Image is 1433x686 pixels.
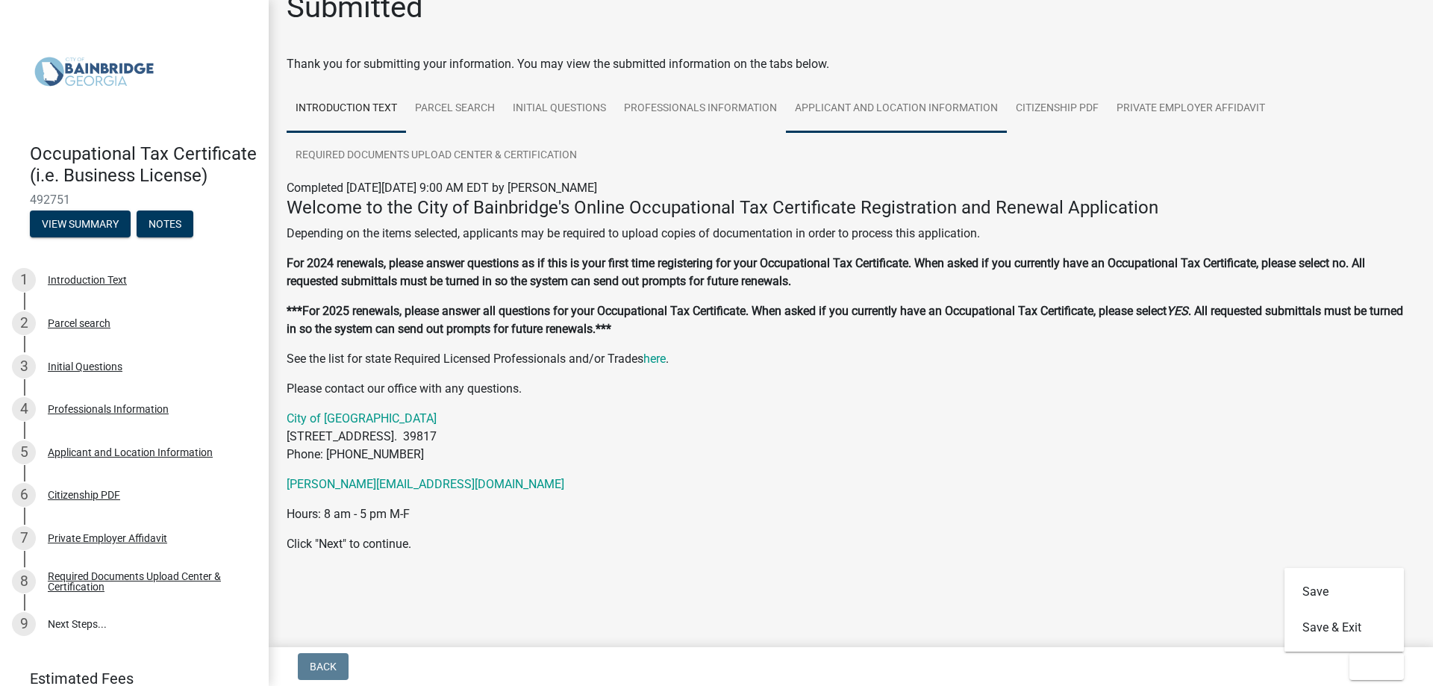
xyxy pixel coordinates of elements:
div: Thank you for submitting your information. You may view the submitted information on the tabs below. [287,55,1415,73]
p: [STREET_ADDRESS]. 39817 Phone: [PHONE_NUMBER] [287,410,1415,464]
wm-modal-confirm: Summary [30,219,131,231]
img: City of Bainbridge, Georgia (Canceled) [30,16,158,128]
a: Professionals Information [615,85,786,133]
a: [PERSON_NAME][EMAIL_ADDRESS][DOMAIN_NAME] [287,477,564,491]
p: Depending on the items selected, applicants may be required to upload copies of documentation in ... [287,225,1415,243]
div: 8 [12,570,36,593]
a: Parcel search [406,85,504,133]
div: Required Documents Upload Center & Certification [48,571,245,592]
div: 9 [12,612,36,636]
button: Notes [137,211,193,237]
p: Please contact our office with any questions. [287,380,1415,398]
div: Parcel search [48,318,110,328]
p: Hours: 8 am - 5 pm M-F [287,505,1415,523]
div: 5 [12,440,36,464]
div: Professionals Information [48,404,169,414]
a: Initial Questions [504,85,615,133]
div: Private Employer Affidavit [48,533,167,543]
strong: ***For 2025 renewals, please answer all questions for your Occupational Tax Certificate. When ask... [287,304,1167,318]
span: Completed [DATE][DATE] 9:00 AM EDT by [PERSON_NAME] [287,181,597,195]
a: Applicant and Location Information [786,85,1007,133]
div: 3 [12,355,36,378]
button: View Summary [30,211,131,237]
button: Save [1284,574,1404,610]
div: Initial Questions [48,361,122,372]
a: Required Documents Upload Center & Certification [287,132,586,180]
div: Applicant and Location Information [48,447,213,458]
a: here [643,352,666,366]
strong: YES [1167,304,1188,318]
h4: Occupational Tax Certificate (i.e. Business License) [30,143,257,187]
span: Exit [1361,661,1383,673]
div: 2 [12,311,36,335]
button: Exit [1349,653,1404,680]
div: Citizenship PDF [48,490,120,500]
h4: Welcome to the City of Bainbridge's Online Occupational Tax Certificate Registration and Renewal ... [287,197,1415,219]
div: 1 [12,268,36,292]
span: Back [310,661,337,673]
div: 4 [12,397,36,421]
span: 492751 [30,193,239,207]
div: 7 [12,526,36,550]
a: City of [GEOGRAPHIC_DATA] [287,411,437,425]
strong: For 2024 renewals, please answer questions as if this is your first time registering for your Occ... [287,256,1365,288]
wm-modal-confirm: Notes [137,219,193,231]
a: Introduction Text [287,85,406,133]
button: Back [298,653,349,680]
div: 6 [12,483,36,507]
a: Private Employer Affidavit [1108,85,1274,133]
button: Save & Exit [1284,610,1404,646]
strong: . All requested submittals must be turned in so the system can send out prompts for future renewa... [287,304,1403,336]
a: Citizenship PDF [1007,85,1108,133]
div: Introduction Text [48,275,127,285]
p: See the list for state Required Licensed Professionals and/or Trades . [287,350,1415,368]
div: Exit [1284,568,1404,652]
p: Click "Next" to continue. [287,535,1415,553]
